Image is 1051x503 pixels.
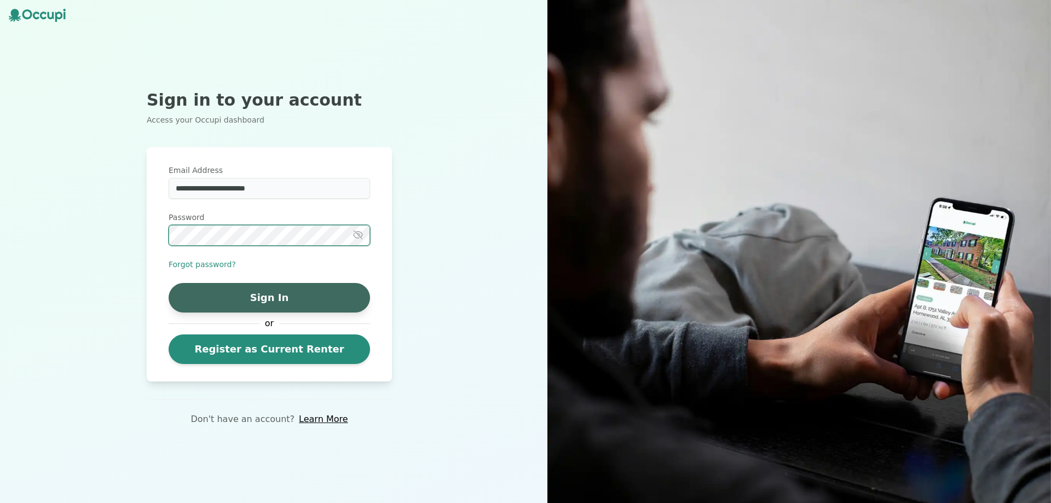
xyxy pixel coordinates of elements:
p: Don't have an account? [190,413,294,426]
button: Sign In [169,283,370,313]
h2: Sign in to your account [147,90,392,110]
a: Learn More [299,413,348,426]
span: or [259,317,279,330]
button: Forgot password? [169,259,236,270]
a: Register as Current Renter [169,334,370,364]
label: Email Address [169,165,370,176]
label: Password [169,212,370,223]
p: Access your Occupi dashboard [147,114,392,125]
